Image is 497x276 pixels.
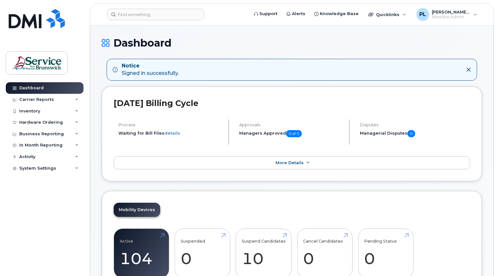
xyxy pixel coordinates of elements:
[275,160,304,165] span: More Details
[120,232,163,275] a: Active 104
[360,122,470,127] h4: Disputes
[122,62,179,70] strong: Notice
[118,130,223,136] li: Waiting for Bill Files
[242,232,286,275] a: Suspend Candidates 10
[114,98,470,108] h2: [DATE] Billing Cycle
[114,203,160,217] a: Mobility Devices
[364,232,407,275] a: Pending Status 0
[239,130,344,137] h5: Managers Approved
[122,62,179,77] div: Signed in successfully.
[360,130,470,137] h5: Managerial Disputes
[239,122,344,127] h4: Approvals
[303,232,346,275] a: Cancel Candidates 0
[286,130,302,137] span: 0 of 0
[102,37,482,49] h1: Dashboard
[118,122,223,127] h4: Process
[407,130,415,137] span: 0
[164,130,180,136] a: details
[181,232,224,275] a: Suspended 0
